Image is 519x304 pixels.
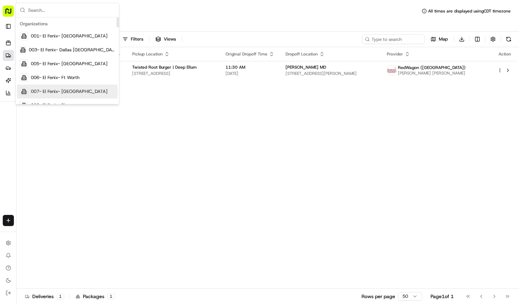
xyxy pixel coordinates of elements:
button: Views [152,34,179,44]
span: Knowledge Base [14,100,53,107]
div: Action [497,51,512,57]
span: API Documentation [66,100,111,107]
img: 1736555255976-a54dd68f-1ca7-489b-9aae-adbdc363a1c4 [7,66,19,78]
span: 007- El Fenix- [GEOGRAPHIC_DATA] [31,88,108,95]
div: 📗 [7,101,12,106]
span: 006- El Fenix- Ft Worth [31,75,79,81]
span: Original Dropoff Time [226,51,267,57]
span: Filters [131,36,143,42]
span: [DATE] [226,71,274,76]
span: 003- El Fenix- Dallas [GEOGRAPHIC_DATA][PERSON_NAME] [29,47,115,53]
div: 1 [107,293,115,299]
div: Organizations [17,19,118,29]
input: Search... [28,3,115,17]
span: [STREET_ADDRESS] [132,71,214,76]
button: Start new chat [118,68,126,76]
div: Suggestions [16,17,119,104]
p: Welcome 👋 [7,27,126,38]
span: 008- El Fenix- Plano [31,102,73,108]
img: Nash [7,7,21,20]
div: Page 1 of 1 [431,293,454,300]
span: [STREET_ADDRESS][PERSON_NAME] [286,71,376,76]
button: Map [427,34,451,44]
p: Rows per page [361,293,395,300]
span: All times are displayed using CDT timezone [428,8,511,14]
div: 1 [57,293,64,299]
a: 💻API Documentation [56,97,114,110]
a: 📗Knowledge Base [4,97,56,110]
div: Deliveries [25,293,64,300]
button: Refresh [504,34,513,44]
span: [PERSON_NAME] [PERSON_NAME] [398,70,466,76]
span: Twisted Root Burger | Deep Ellum [132,64,197,70]
span: 005- El Fenix- [GEOGRAPHIC_DATA] [31,61,108,67]
span: Pylon [69,117,84,122]
input: Clear [18,44,114,52]
div: Start new chat [24,66,114,73]
span: Views [164,36,176,42]
a: Powered byPylon [49,117,84,122]
img: time_to_eat_nevada_logo [387,66,396,75]
input: Type to search [362,34,425,44]
span: Map [439,36,448,42]
span: Dropoff Location [286,51,318,57]
div: Packages [76,293,115,300]
span: 11:30 AM [226,64,274,70]
span: Pickup Location [132,51,163,57]
button: Filters [119,34,146,44]
div: We're available if you need us! [24,73,88,78]
span: Provider [387,51,403,57]
span: 001- El Fenix- [GEOGRAPHIC_DATA] [31,33,108,39]
span: RedWagon ([GEOGRAPHIC_DATA]) [398,65,466,70]
div: 💻 [59,101,64,106]
span: [PERSON_NAME] MD [286,64,326,70]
